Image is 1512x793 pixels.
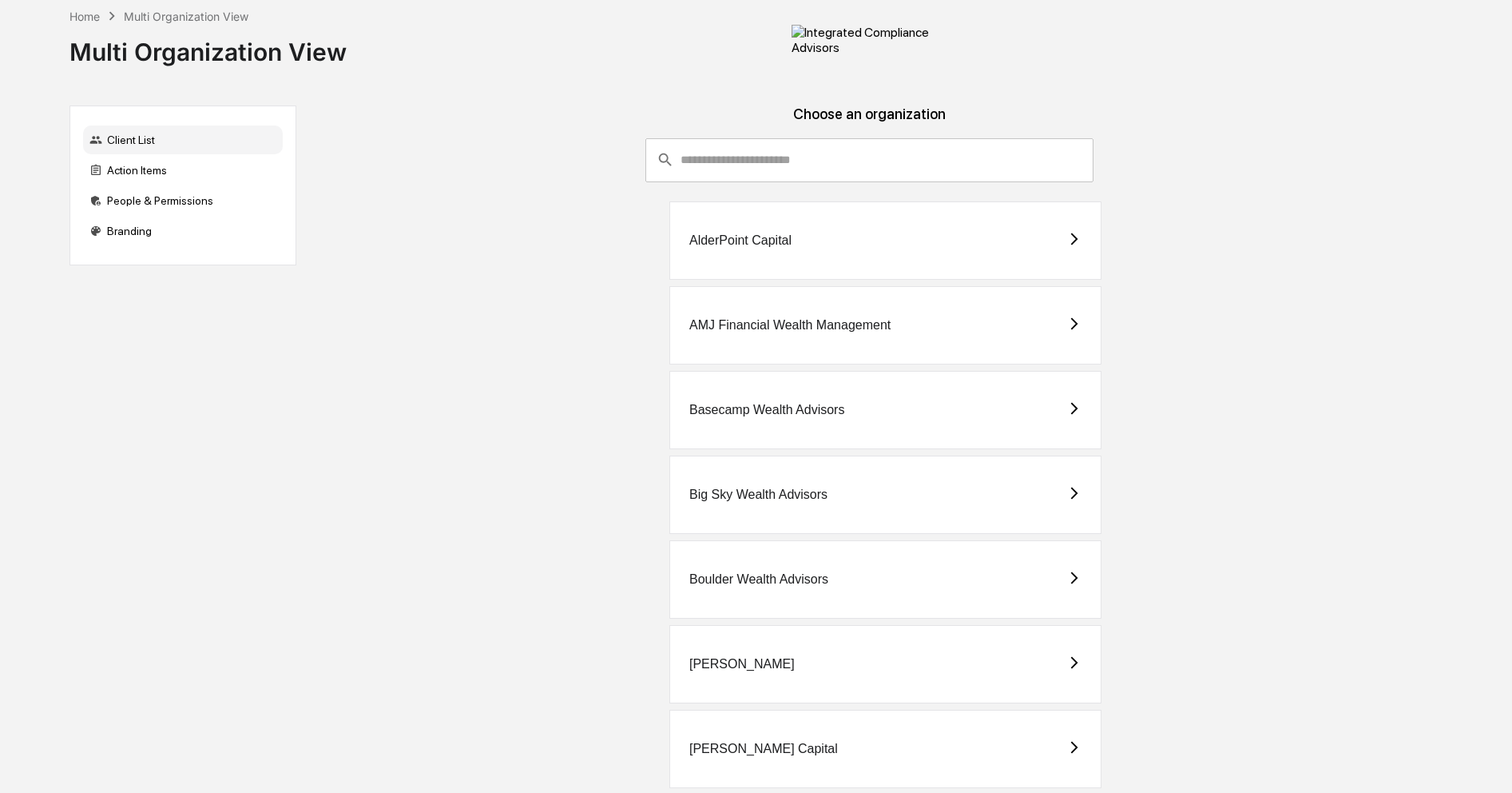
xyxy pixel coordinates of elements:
div: Action Items [83,156,283,185]
div: Multi Organization View [124,10,248,23]
div: Branding [83,217,283,245]
div: Multi Organization View [69,25,347,66]
div: AlderPoint Capital [689,233,792,248]
div: Choose an organization [309,106,1431,138]
div: AMJ Financial Wealth Management [689,318,891,333]
div: consultant-dashboard__filter-organizations-search-bar [645,138,1093,181]
div: Basecamp Wealth Advisors [689,403,844,417]
div: Boulder Wealth Advisors [689,572,828,587]
div: [PERSON_NAME] Capital [689,742,838,756]
img: Integrated Compliance Advisors [792,25,951,55]
div: Home [69,10,100,23]
div: [PERSON_NAME] [689,657,795,671]
div: Big Sky Wealth Advisors [689,488,827,502]
div: Client List [83,126,283,154]
div: People & Permissions [83,186,283,215]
